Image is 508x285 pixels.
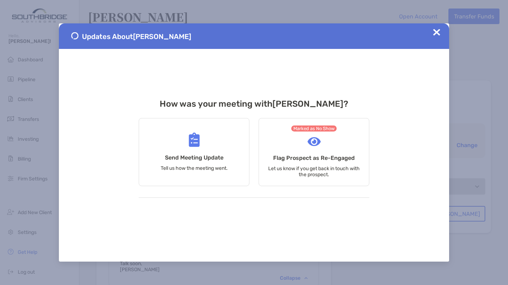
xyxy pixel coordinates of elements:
[273,155,355,161] h4: Flag Prospect as Re-Engaged
[161,165,228,171] p: Tell us how the meeting went.
[189,133,200,147] img: Send Meeting Update
[165,154,223,161] h4: Send Meeting Update
[433,29,440,36] img: Close Updates Zoe
[308,137,321,146] img: Flag Prospect as Re-Engaged
[71,32,78,39] img: Send Meeting Update 1
[82,32,191,41] span: Updates About [PERSON_NAME]
[139,99,369,109] h3: How was your meeting with [PERSON_NAME] ?
[268,166,360,178] p: Let us know if you get back in touch with the prospect.
[291,125,337,132] span: Marked as No Show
